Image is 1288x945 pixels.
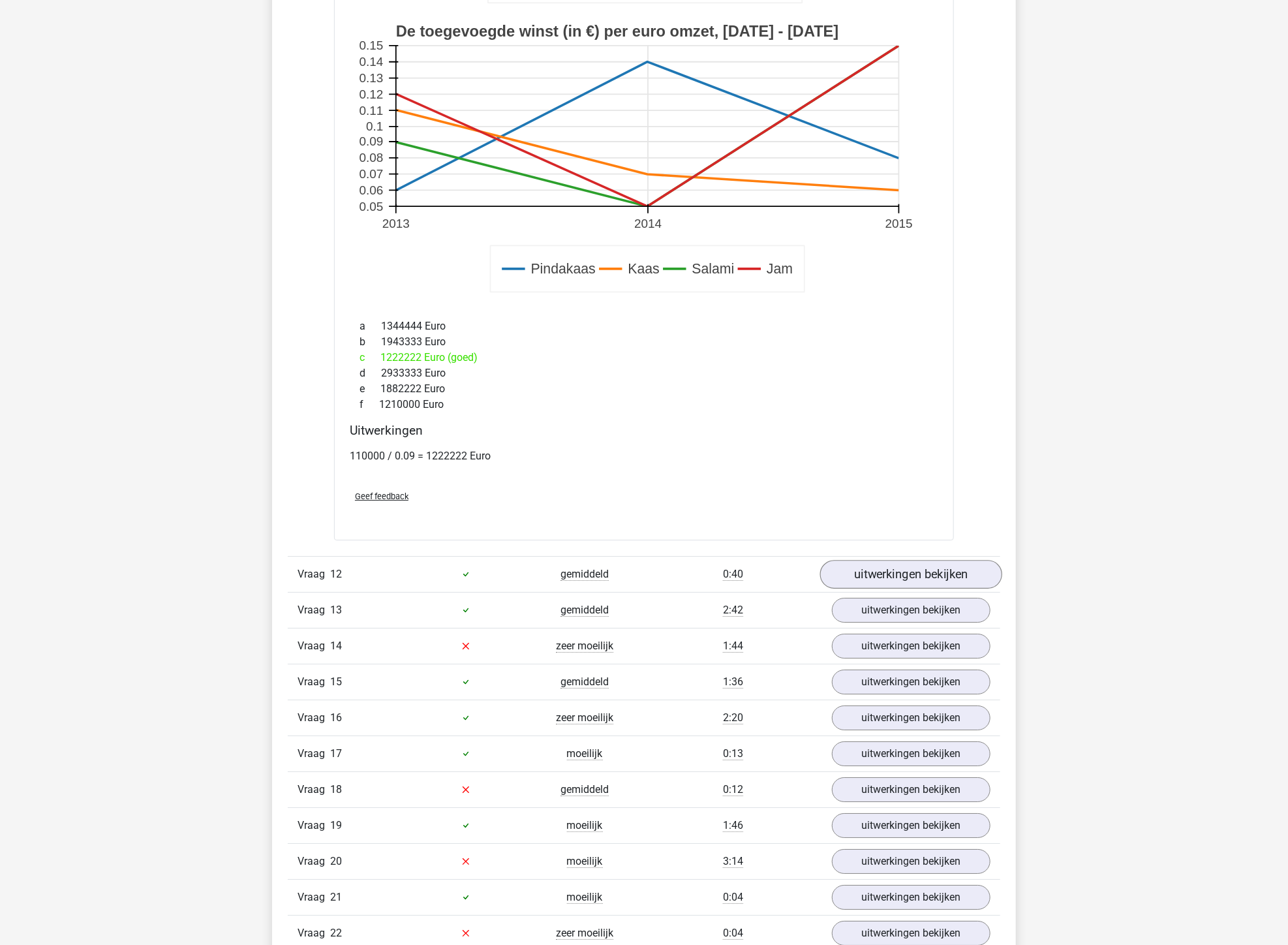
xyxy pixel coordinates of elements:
span: 22 [330,927,342,939]
a: uitwerkingen bekijken [832,777,990,802]
span: 14 [330,640,342,652]
span: 1:46 [723,819,743,832]
span: e [360,381,380,397]
text: 0.12 [360,87,384,101]
span: 0:40 [723,568,743,581]
span: Vraag [298,818,330,833]
span: 3:14 [723,855,743,868]
span: Vraag [298,746,330,762]
span: zeer moeilijk [556,927,613,940]
text: 0.06 [360,183,384,197]
text: 0.15 [360,39,384,53]
div: 1943333 Euro [350,334,938,350]
span: Vraag [298,710,330,726]
span: 13 [330,604,342,616]
span: Vraag [298,638,330,654]
div: 1222222 Euro (goed) [350,350,938,365]
div: 2933333 Euro [350,365,938,381]
span: Geef feedback [355,491,408,501]
span: Vraag [298,602,330,618]
text: Pindakaas [531,261,596,277]
a: uitwerkingen bekijken [832,885,990,910]
span: 0:04 [723,891,743,904]
span: moeilijk [567,855,603,868]
a: uitwerkingen bekijken [832,598,990,623]
a: uitwerkingen bekijken [820,560,1002,589]
span: zeer moeilijk [556,711,613,724]
span: gemiddeld [560,675,609,689]
span: 1:44 [723,640,743,653]
span: 21 [330,891,342,903]
text: 0.08 [360,151,384,164]
span: Vraag [298,566,330,582]
span: 19 [330,819,342,831]
a: uitwerkingen bekijken [832,849,990,874]
a: uitwerkingen bekijken [832,670,990,694]
a: uitwerkingen bekijken [832,705,990,730]
text: Kaas [628,261,660,277]
span: moeilijk [567,747,603,760]
text: 0.13 [360,71,384,85]
span: d [360,365,381,381]
span: Vraag [298,854,330,869]
a: uitwerkingen bekijken [832,634,990,658]
p: 110000 / 0.09 = 1222222 Euro [350,448,938,464]
span: gemiddeld [560,568,609,581]
text: 2013 [382,217,410,230]
h4: Uitwerkingen [350,423,938,438]
span: moeilijk [567,819,603,832]
span: Vraag [298,674,330,690]
text: De toegevoegde winst (in €) per euro omzet, [DATE] - [DATE] [396,23,839,40]
span: 2:20 [723,711,743,724]
text: 0.1 [366,120,383,134]
span: 2:42 [723,604,743,617]
text: 0.09 [360,135,384,149]
text: Jam [767,261,793,277]
span: zeer moeilijk [556,640,613,653]
text: Salami [692,261,735,277]
span: 16 [330,711,342,724]
span: 0:04 [723,927,743,940]
text: 0.14 [360,55,384,69]
span: 18 [330,783,342,796]
span: f [360,397,379,412]
span: 1:36 [723,675,743,689]
span: moeilijk [567,891,603,904]
text: 0.11 [360,104,384,117]
div: 1344444 Euro [350,318,938,334]
span: 0:12 [723,783,743,796]
span: c [360,350,380,365]
span: gemiddeld [560,604,609,617]
span: gemiddeld [560,783,609,796]
text: 2015 [885,217,913,230]
a: uitwerkingen bekijken [832,813,990,838]
text: 2014 [634,217,662,230]
span: Vraag [298,890,330,905]
text: 0.07 [360,167,384,181]
text: 0.05 [360,200,384,213]
span: 20 [330,855,342,867]
span: 15 [330,675,342,688]
span: 12 [330,568,342,580]
span: Vraag [298,782,330,798]
div: 1210000 Euro [350,397,938,412]
span: 0:13 [723,747,743,760]
span: b [360,334,381,350]
span: Vraag [298,925,330,941]
span: 17 [330,747,342,760]
a: uitwerkingen bekijken [832,741,990,766]
div: 1882222 Euro [350,381,938,397]
span: a [360,318,381,334]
